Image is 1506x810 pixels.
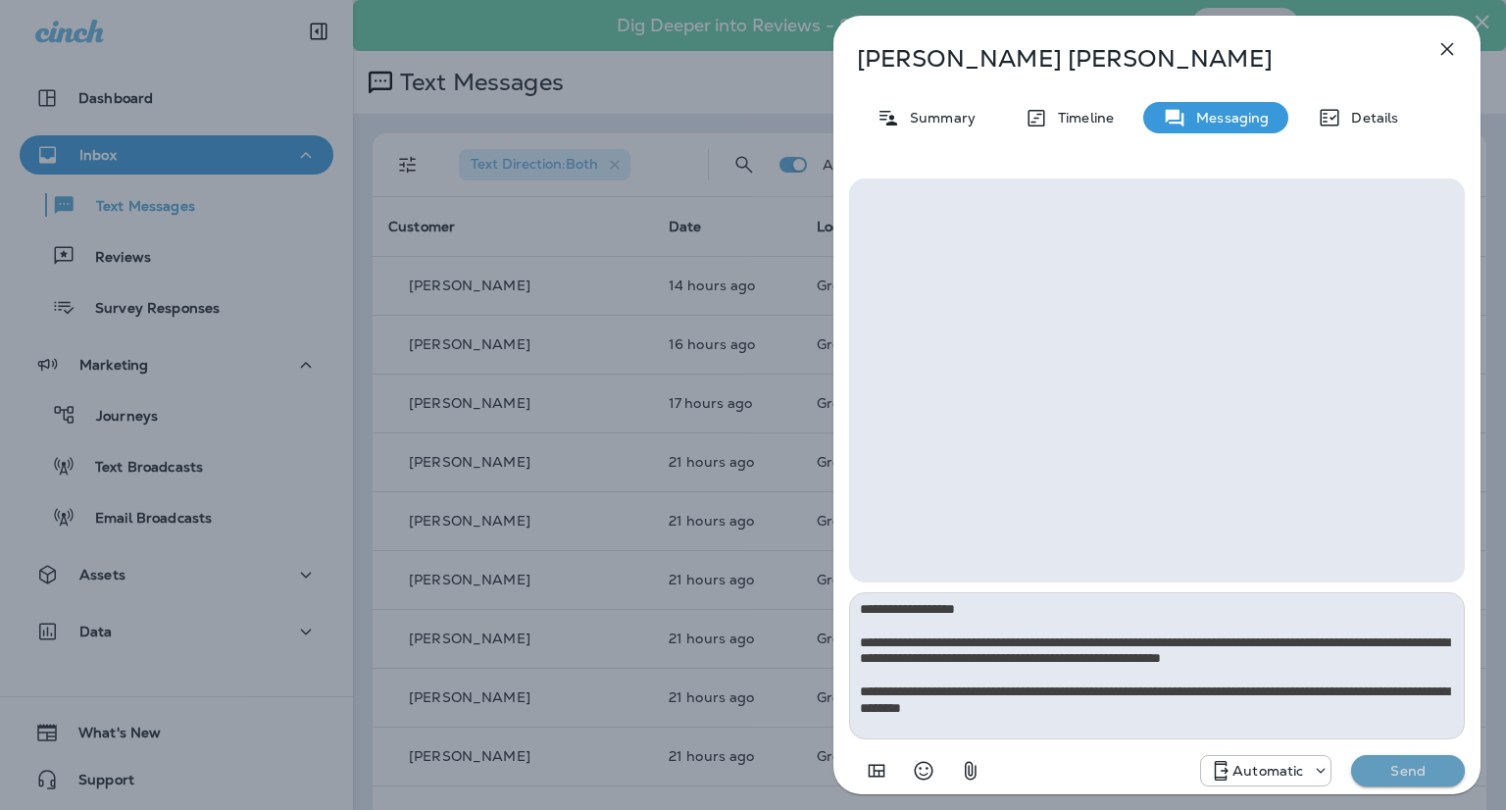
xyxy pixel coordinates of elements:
[1048,110,1114,126] p: Timeline
[1341,110,1398,126] p: Details
[857,45,1392,73] p: [PERSON_NAME] [PERSON_NAME]
[1351,755,1465,786] button: Send
[1367,762,1449,780] p: Send
[1186,110,1269,126] p: Messaging
[904,751,943,790] button: Select an emoji
[857,751,896,790] button: Add in a premade template
[900,110,976,126] p: Summary
[1232,763,1303,779] p: Automatic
